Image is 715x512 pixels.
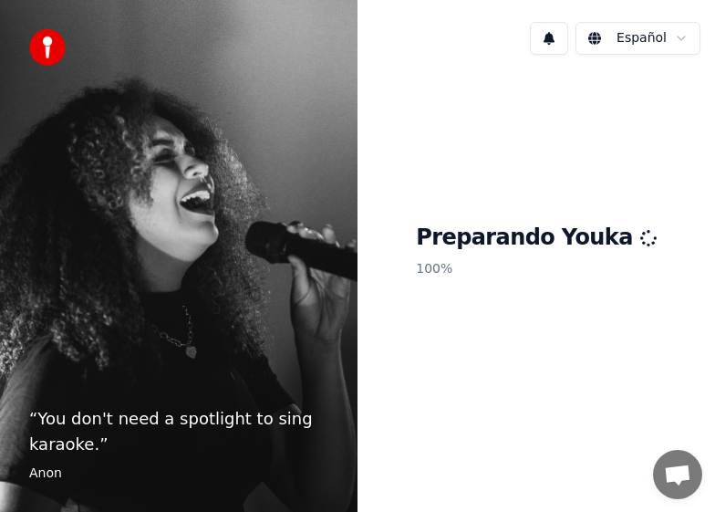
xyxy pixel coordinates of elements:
[29,29,66,66] img: youka
[416,253,657,286] p: 100 %
[653,450,702,499] div: Öppna chatt
[29,465,328,483] footer: Anon
[416,224,657,253] h1: Preparando Youka
[29,406,328,457] p: “ You don't need a spotlight to sing karaoke. ”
